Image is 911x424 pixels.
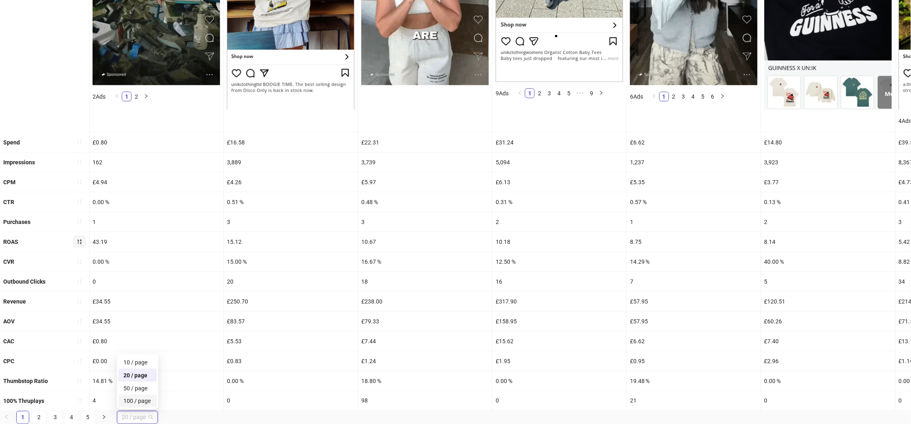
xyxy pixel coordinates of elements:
[699,92,708,101] a: 5
[627,272,761,291] div: 7
[3,239,18,245] b: ROAS
[3,199,14,205] b: CTR
[358,312,492,331] div: £79.33
[492,212,626,232] div: 2
[119,356,157,369] div: 10 / page
[761,312,895,331] div: £60.26
[358,391,492,411] div: 98
[492,272,626,291] div: 16
[224,331,358,351] div: £5.53
[492,133,626,152] div: £31.24
[49,411,62,424] li: 3
[544,88,554,98] li: 3
[596,88,606,98] button: right
[224,212,358,232] div: 3
[112,92,122,101] li: Previous Page
[123,384,152,393] div: 50 / page
[698,92,708,101] li: 5
[3,258,14,265] b: CVR
[627,172,761,192] div: £5.35
[492,351,626,371] div: £1.95
[119,382,157,395] div: 50 / page
[358,252,492,271] div: 16.67 %
[761,133,895,152] div: £14.80
[679,92,689,101] li: 3
[761,371,895,391] div: 0.00 %
[669,92,679,101] li: 2
[535,89,544,98] a: 2
[3,278,45,285] b: Outbound Clicks
[77,239,82,245] span: sort-descending
[224,133,358,152] div: £16.58
[492,391,626,411] div: 0
[112,92,122,101] button: left
[627,133,761,152] div: £6.62
[77,358,82,364] span: sort-ascending
[141,92,151,101] button: right
[16,411,29,424] li: 1
[3,298,26,305] b: Revenue
[358,153,492,172] div: 3,739
[627,212,761,232] div: 1
[77,199,82,204] span: sort-ascending
[652,94,657,99] span: left
[77,159,82,165] span: sort-ascending
[689,92,698,101] a: 4
[574,88,587,98] li: Next 5 Pages
[627,351,761,371] div: £0.95
[659,92,669,101] li: 1
[97,411,110,424] li: Next Page
[358,212,492,232] div: 3
[122,92,131,101] a: 1
[492,371,626,391] div: 0.00 %
[587,88,596,98] li: 9
[574,88,587,98] span: •••
[89,232,223,252] div: 43.19
[3,358,14,364] b: CPC
[32,411,45,424] li: 2
[492,252,626,271] div: 12.50 %
[358,172,492,192] div: £5.97
[82,411,94,424] a: 5
[3,318,15,325] b: AOV
[224,153,358,172] div: 3,889
[492,172,626,192] div: £6.13
[545,89,554,98] a: 3
[224,312,358,331] div: £83.57
[564,89,573,98] a: 5
[679,92,688,101] a: 3
[3,219,30,225] b: Purchases
[518,90,522,95] span: left
[761,331,895,351] div: £7.40
[89,272,223,291] div: 0
[660,92,669,101] a: 1
[627,371,761,391] div: 19.48 %
[718,92,728,101] button: right
[93,93,106,100] span: 2 Ads
[123,397,152,406] div: 100 / page
[525,89,534,98] a: 1
[515,88,525,98] li: Previous Page
[97,411,110,424] button: right
[77,279,82,284] span: sort-ascending
[89,153,223,172] div: 162
[492,192,626,212] div: 0.31 %
[77,179,82,185] span: sort-ascending
[358,292,492,311] div: £238.00
[358,133,492,152] div: £22.31
[65,411,78,424] a: 4
[596,88,606,98] li: Next Page
[358,331,492,351] div: £7.44
[89,192,223,212] div: 0.00 %
[761,292,895,311] div: £120.51
[89,312,223,331] div: £34.55
[761,351,895,371] div: £2.96
[496,90,509,97] span: 9 Ads
[65,411,78,424] li: 4
[122,92,132,101] li: 1
[650,92,659,101] li: Previous Page
[224,292,358,311] div: £250.70
[358,232,492,252] div: 10.67
[761,232,895,252] div: 8.14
